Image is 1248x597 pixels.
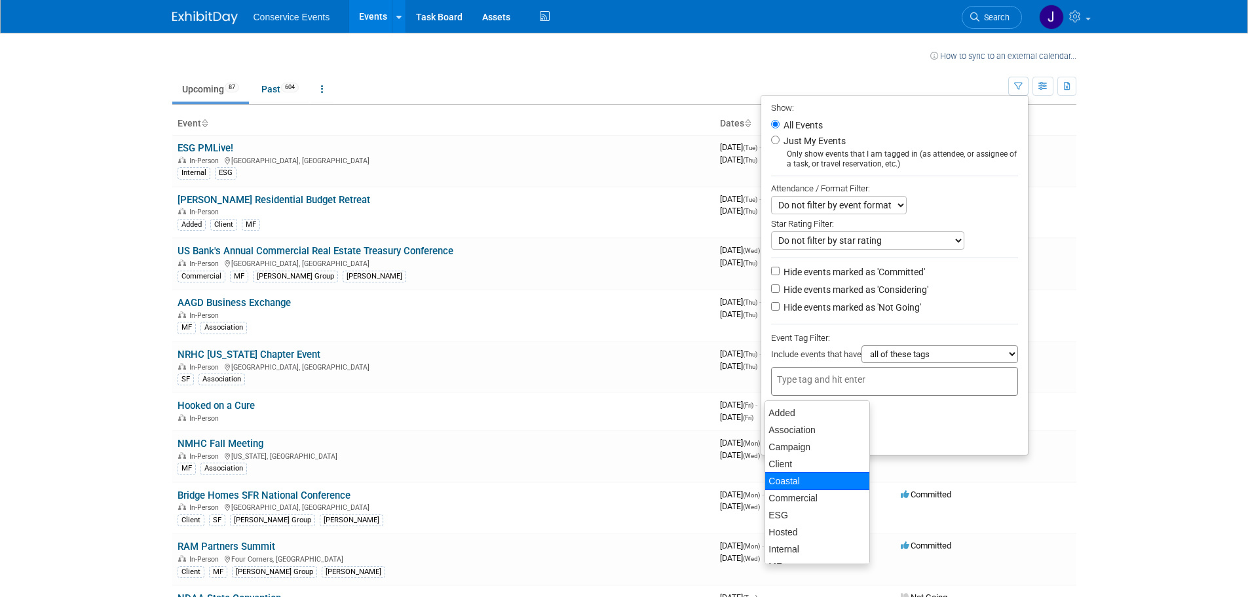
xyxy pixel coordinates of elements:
a: Upcoming87 [172,77,249,102]
span: (Thu) [743,260,757,267]
span: - [759,297,761,307]
label: Hide events marked as 'Considering' [781,283,928,296]
span: (Thu) [743,157,757,164]
span: [DATE] [720,155,757,164]
a: Sort by Event Name [201,118,208,128]
img: In-Person Event [178,414,186,421]
label: Just My Events [781,134,846,147]
div: MF [209,566,227,578]
div: [GEOGRAPHIC_DATA], [GEOGRAPHIC_DATA] [178,155,709,165]
span: [DATE] [720,553,760,563]
span: (Thu) [743,351,757,358]
div: Include events that have [771,345,1018,367]
span: Committed [901,490,951,499]
span: In-Person [189,503,223,512]
span: In-Person [189,208,223,216]
label: Hide events marked as 'Committed' [781,265,925,279]
div: [PERSON_NAME] Group [253,271,338,282]
span: (Mon) [743,440,760,447]
div: Four Corners, [GEOGRAPHIC_DATA] [178,553,709,564]
div: Client [178,566,204,578]
span: (Thu) [743,299,757,306]
div: Internal [765,541,869,558]
div: Star Rating Filter: [771,214,1018,231]
span: [DATE] [720,349,761,358]
span: - [762,490,764,499]
span: (Wed) [743,247,760,254]
span: [DATE] [720,194,761,204]
a: Past604 [252,77,309,102]
span: [DATE] [720,412,753,422]
span: [DATE] [720,309,757,319]
span: (Tue) [743,196,757,203]
img: In-Person Event [178,452,186,459]
span: Committed [901,541,951,550]
span: [DATE] [720,245,764,255]
div: [GEOGRAPHIC_DATA], [GEOGRAPHIC_DATA] [178,361,709,372]
div: Campaign [765,438,869,455]
div: Association [765,421,869,438]
div: [PERSON_NAME] Group [232,566,317,578]
span: In-Person [189,452,223,461]
div: Coastal [765,472,870,490]
span: (Thu) [743,363,757,370]
a: NMHC Fall Meeting [178,438,263,450]
img: In-Person Event [178,555,186,562]
span: [DATE] [720,438,764,448]
div: [PERSON_NAME] [343,271,406,282]
span: In-Person [189,555,223,564]
div: MF [230,271,248,282]
span: (Mon) [743,491,760,499]
span: Conservice Events [254,12,330,22]
img: In-Person Event [178,208,186,214]
span: 604 [281,83,299,92]
div: MF [242,219,260,231]
div: Attendance / Format Filter: [771,181,1018,196]
img: In-Person Event [178,363,186,370]
span: In-Person [189,157,223,165]
span: In-Person [189,414,223,423]
div: ESG [215,167,236,179]
div: MF [178,463,196,474]
span: (Thu) [743,208,757,215]
label: All Events [781,121,823,130]
div: Event Tag Filter: [771,330,1018,345]
span: (Tue) [743,144,757,151]
a: AAGD Business Exchange [178,297,291,309]
div: Client [178,514,204,526]
div: MF [178,322,196,334]
a: ESG PMLive! [178,142,233,154]
a: Sort by Start Date [744,118,751,128]
th: Dates [715,113,896,135]
span: (Wed) [743,503,760,510]
div: [US_STATE], [GEOGRAPHIC_DATA] [178,450,709,461]
img: ExhibitDay [172,11,238,24]
div: Commercial [178,271,225,282]
span: [DATE] [720,450,760,460]
div: Internal [178,167,210,179]
div: SF [209,514,225,526]
th: Event [172,113,715,135]
span: [DATE] [720,541,764,550]
div: Only show events that I am tagged in (as attendee, or assignee of a task, or travel reservation, ... [771,149,1018,169]
img: John Taggart [1039,5,1064,29]
span: - [759,142,761,152]
div: [PERSON_NAME] [322,566,385,578]
div: Commercial [765,490,869,507]
span: (Fri) [743,414,753,421]
div: [GEOGRAPHIC_DATA], [GEOGRAPHIC_DATA] [178,501,709,512]
span: [DATE] [720,400,757,410]
a: Hooked on a Cure [178,400,255,412]
a: [PERSON_NAME] Residential Budget Retreat [178,194,370,206]
span: (Thu) [743,311,757,318]
span: [DATE] [720,206,757,216]
img: In-Person Event [178,311,186,318]
a: RAM Partners Summit [178,541,275,552]
label: Hide events marked as 'Not Going' [781,301,921,314]
div: [GEOGRAPHIC_DATA], [GEOGRAPHIC_DATA] [178,258,709,268]
span: [DATE] [720,361,757,371]
span: - [762,541,764,550]
img: In-Person Event [178,260,186,266]
span: [DATE] [720,258,757,267]
div: Show: [771,99,1018,115]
